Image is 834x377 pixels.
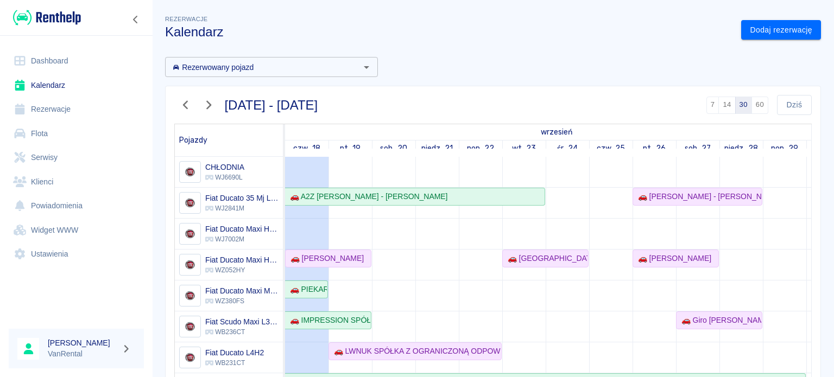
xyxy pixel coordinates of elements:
a: 18 września 2025 [290,140,323,156]
a: 27 września 2025 [682,140,714,156]
img: Image [181,287,199,305]
a: 22 września 2025 [464,140,497,156]
a: Renthelp logo [9,9,81,27]
a: 23 września 2025 [509,140,539,156]
a: 29 września 2025 [768,140,801,156]
a: Dashboard [9,49,144,73]
img: Image [181,349,199,367]
p: WJ2841M [205,203,279,213]
button: 7 dni [706,97,719,114]
h3: [DATE] - [DATE] [225,98,318,113]
button: Zwiń nawigację [128,12,144,27]
h3: Kalendarz [165,24,732,40]
a: Serwisy [9,145,144,170]
a: 25 września 2025 [594,140,628,156]
a: Klienci [9,170,144,194]
div: 🚗 [PERSON_NAME] - [PERSON_NAME] [634,191,761,202]
div: 🚗 IMPRESSION SPÓŁKA Z OGRANICZONĄ ODPOWIEDZIALNOŚCIĄ SPÓŁKA KOMANDYTOWA - [PERSON_NAME] [286,315,370,326]
a: Ustawienia [9,242,144,266]
div: 🚗 [GEOGRAPHIC_DATA] S.C. [PERSON_NAME], [PERSON_NAME] - [PERSON_NAME] [503,253,587,264]
p: WJ7002M [205,234,279,244]
button: Otwórz [359,60,374,75]
a: Powiadomienia [9,194,144,218]
img: Image [181,225,199,243]
img: Image [181,256,199,274]
div: 🚗 [PERSON_NAME] [634,253,711,264]
button: 60 dni [751,97,768,114]
p: WZ380FS [205,296,279,306]
h6: Fiat Ducato Maxi MJ L4H2 [205,285,279,296]
h6: Fiat Ducato 35 Mj L3H2 [205,193,279,203]
h6: Fiat Ducato Maxi HD MJ L4H2 [205,223,279,234]
img: Image [181,318,199,336]
p: WB236CT [205,327,279,337]
a: 21 września 2025 [419,140,456,156]
h6: [PERSON_NAME] [48,337,117,348]
div: 🚗 Giro [PERSON_NAME] - [PERSON_NAME] [677,315,761,326]
a: Flota [9,122,144,146]
div: 🚗 [PERSON_NAME] [286,253,364,264]
img: Renthelp logo [13,9,81,27]
span: Pojazdy [179,136,207,145]
a: 26 września 2025 [640,140,668,156]
input: Wyszukaj i wybierz pojazdy... [168,60,357,74]
button: 30 dni [735,97,752,114]
a: 24 września 2025 [554,140,580,156]
h6: CHŁODNIA [205,162,244,172]
a: Dodaj rezerwację [741,20,821,40]
h6: Fiat Ducato L4H2 [205,347,264,358]
button: 14 dni [718,97,735,114]
button: Dziś [777,95,812,115]
a: 20 września 2025 [377,140,410,156]
div: 🚗 PIEKARNIA ZALESIE SPÓŁKA Z OGRANICZONĄ ODPOWIEDZIALNOŚCIĄ - [PERSON_NAME] [286,284,327,295]
div: 🚗 LWNUK SPÓŁKA Z OGRANICZONĄ ODPOWIEDZIALNOŚCIĄ - [PERSON_NAME] [330,346,501,357]
p: WZ052HY [205,265,279,275]
p: WB231CT [205,358,264,368]
img: Image [181,163,199,181]
div: 🚗 A2Z [PERSON_NAME] - [PERSON_NAME] [286,191,447,202]
p: VanRental [48,348,117,360]
img: Image [181,194,199,212]
p: WJ6690L [205,172,244,182]
a: Widget WWW [9,218,144,242]
a: Kalendarz [9,73,144,98]
a: 28 września 2025 [722,140,761,156]
h6: Fiat Ducato Maxi HD MJ L4H2 [205,254,279,265]
a: 18 września 2025 [538,124,575,140]
span: Rezerwacje [165,16,207,22]
a: Rezerwacje [9,97,144,122]
h6: Fiat Scudo Maxi L3H1 [205,316,279,327]
a: 19 września 2025 [337,140,364,156]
